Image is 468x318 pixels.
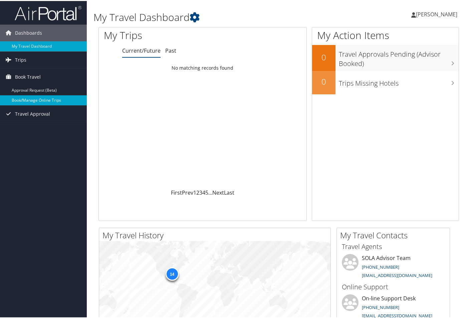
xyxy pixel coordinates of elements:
[99,61,306,73] td: No matching records found
[122,46,161,53] a: Current/Future
[165,46,176,53] a: Past
[104,27,215,41] h1: My Trips
[362,263,399,269] a: [PHONE_NUMBER]
[202,188,205,195] a: 4
[102,229,330,240] h2: My Travel History
[338,253,448,280] li: SOLA Advisor Team
[340,229,450,240] h2: My Travel Contacts
[171,188,182,195] a: First
[199,188,202,195] a: 3
[342,241,445,250] h3: Travel Agents
[416,10,457,17] span: [PERSON_NAME]
[93,9,340,23] h1: My Travel Dashboard
[15,51,26,67] span: Trips
[196,188,199,195] a: 2
[411,3,464,23] a: [PERSON_NAME]
[312,70,459,93] a: 0Trips Missing Hotels
[224,188,234,195] a: Last
[362,303,399,309] a: [PHONE_NUMBER]
[342,281,445,291] h3: Online Support
[205,188,208,195] a: 5
[15,68,41,84] span: Book Travel
[362,271,432,277] a: [EMAIL_ADDRESS][DOMAIN_NAME]
[193,188,196,195] a: 1
[339,45,459,67] h3: Travel Approvals Pending (Advisor Booked)
[208,188,212,195] span: …
[15,105,50,121] span: Travel Approval
[362,312,432,318] a: [EMAIL_ADDRESS][DOMAIN_NAME]
[15,24,42,40] span: Dashboards
[15,4,81,20] img: airportal-logo.png
[312,51,335,62] h2: 0
[165,266,179,280] div: 14
[212,188,224,195] a: Next
[182,188,193,195] a: Prev
[312,27,459,41] h1: My Action Items
[339,74,459,87] h3: Trips Missing Hotels
[312,75,335,86] h2: 0
[312,44,459,70] a: 0Travel Approvals Pending (Advisor Booked)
